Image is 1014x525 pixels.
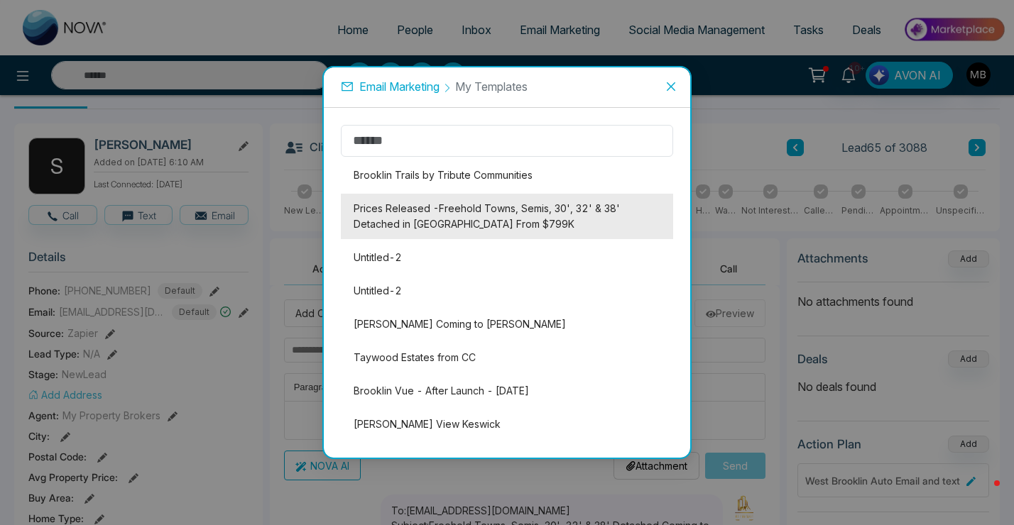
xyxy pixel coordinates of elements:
[341,276,673,306] li: Untitled-2
[665,81,677,92] span: close
[341,194,673,239] li: Prices Released -Freehold Towns, Semis, 30', 32' & 38' Detached in [GEOGRAPHIC_DATA] From $799K
[341,160,673,190] li: Brooklin Trails by Tribute Communities
[341,309,673,339] li: [PERSON_NAME] Coming to [PERSON_NAME]
[966,477,1000,511] iframe: Intercom live chat
[652,67,690,106] button: Close
[341,243,673,272] li: Untitled-2
[359,79,440,94] span: Email Marketing
[341,343,673,372] li: Taywood Estates from CC
[341,376,673,406] li: Brooklin Vue - After Launch - [DATE]
[341,409,673,439] li: [PERSON_NAME] View Keswick
[455,79,528,94] span: My Templates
